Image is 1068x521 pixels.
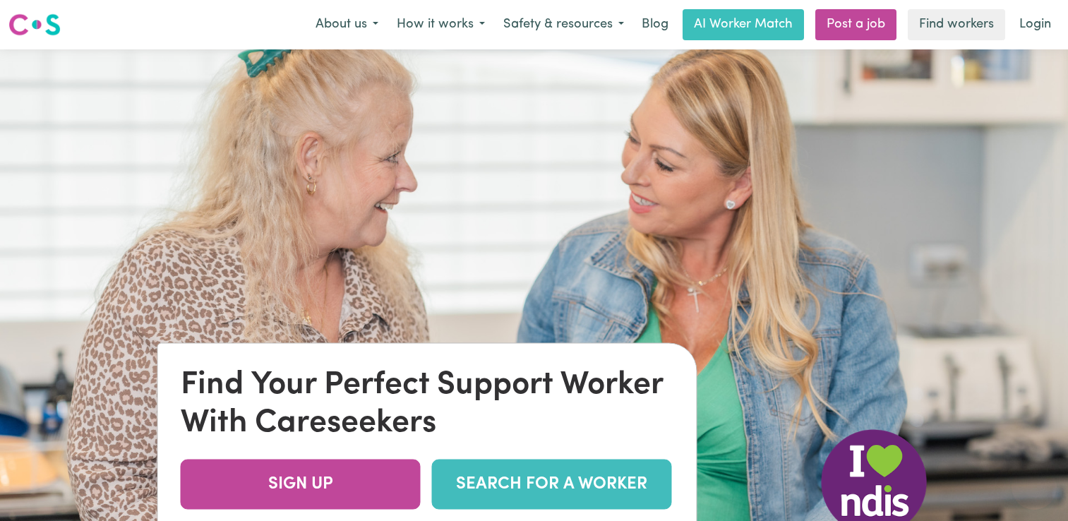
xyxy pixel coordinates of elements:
[908,9,1005,40] a: Find workers
[1012,465,1057,510] iframe: Button to launch messaging window
[683,9,804,40] a: AI Worker Match
[306,10,388,40] button: About us
[8,12,61,37] img: Careseekers logo
[388,10,494,40] button: How it works
[8,8,61,41] a: Careseekers logo
[494,10,633,40] button: Safety & resources
[815,9,896,40] a: Post a job
[432,459,672,509] a: SEARCH FOR A WORKER
[181,459,421,509] a: SIGN UP
[633,9,677,40] a: Blog
[181,366,674,442] div: Find Your Perfect Support Worker With Careseekers
[1011,9,1060,40] a: Login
